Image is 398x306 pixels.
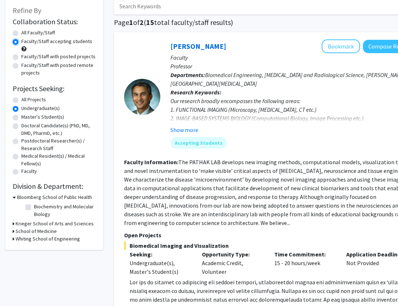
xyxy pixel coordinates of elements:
span: 1 [129,18,133,27]
b: Departments: [170,71,205,78]
label: All Faculty/Staff [21,29,55,37]
label: Biochemistry and Molecular Biology [34,203,94,218]
div: Academic Credit, Volunteer [196,250,269,276]
p: Opportunity Type: [202,250,263,259]
b: Research Keywords: [170,89,221,96]
label: Doctoral Candidate(s) (PhD, MD, DMD, PharmD, etc.) [21,122,96,137]
h2: Collaboration Status: [13,17,96,26]
h3: Whiting School of Engineering [16,235,80,243]
a: [PERSON_NAME] [170,42,226,51]
label: Faculty/Staff with posted remote projects [21,61,96,77]
h3: Bloomberg School of Public Health [17,194,92,201]
div: Undergraduate(s), Master's Student(s) [130,259,191,276]
button: Show more [170,126,198,134]
label: Medical Resident(s) / Medical Fellow(s) [21,152,96,167]
h3: Krieger School of Arts and Sciences [16,220,94,228]
h2: Division & Department: [13,182,96,191]
span: Refine By [13,6,41,15]
h3: School of Medicine [16,228,57,235]
b: Faculty Information: [124,158,178,166]
label: All Projects [21,96,46,103]
mat-chip: Accepting Students [170,137,227,149]
div: 15 - 20 hours/week [269,250,341,276]
span: 2 [140,18,144,27]
iframe: Chat [5,273,31,301]
label: Faculty [21,167,37,175]
h2: Projects Seeking: [13,84,96,93]
span: 15 [146,18,154,27]
label: Master's Student(s) [21,113,64,121]
label: Postdoctoral Researcher(s) / Research Staff [21,137,96,152]
p: Time Commitment: [274,250,336,259]
p: Seeking: [130,250,191,259]
button: Add Arvind Pathak to Bookmarks [322,39,360,53]
label: Faculty/Staff with posted projects [21,53,96,60]
label: Undergraduate(s) [21,105,60,112]
label: Faculty/Staff accepting students [21,38,92,45]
